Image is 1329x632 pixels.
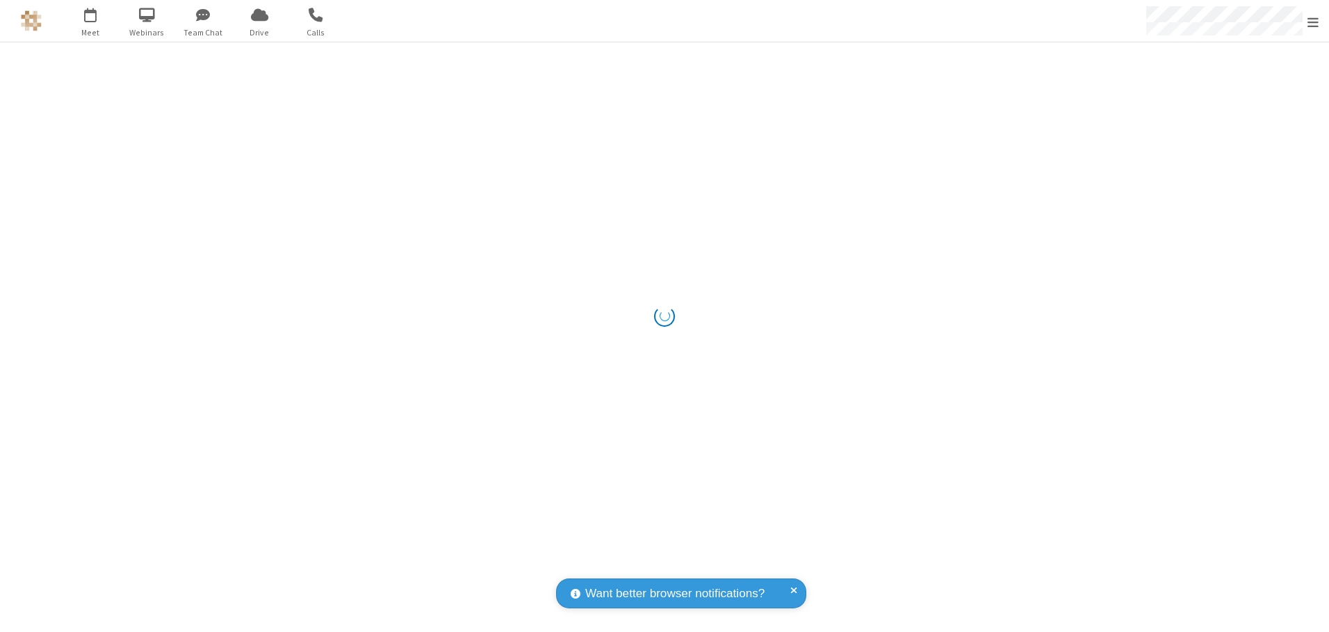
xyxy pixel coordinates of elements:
[121,26,173,39] span: Webinars
[65,26,117,39] span: Meet
[21,10,42,31] img: QA Selenium DO NOT DELETE OR CHANGE
[290,26,342,39] span: Calls
[234,26,286,39] span: Drive
[177,26,229,39] span: Team Chat
[585,585,765,603] span: Want better browser notifications?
